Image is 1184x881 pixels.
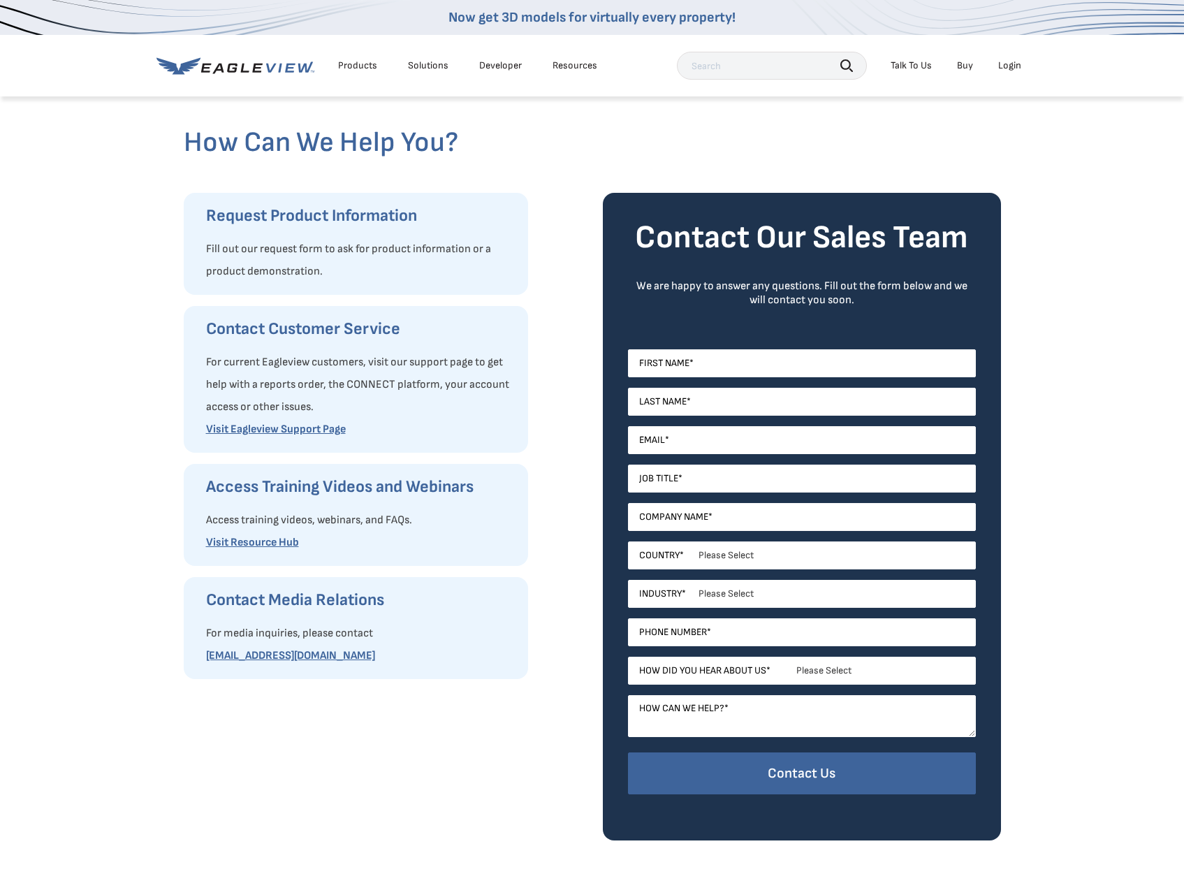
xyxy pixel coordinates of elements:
[628,279,976,307] div: We are happy to answer any questions. Fill out the form below and we will contact you soon.
[206,351,514,418] p: For current Eagleview customers, visit our support page to get help with a reports order, the CON...
[998,59,1021,72] div: Login
[206,649,375,662] a: [EMAIL_ADDRESS][DOMAIN_NAME]
[206,205,514,227] h3: Request Product Information
[206,318,514,340] h3: Contact Customer Service
[206,509,514,532] p: Access training videos, webinars, and FAQs.
[479,59,522,72] a: Developer
[206,238,514,283] p: Fill out our request form to ask for product information or a product demonstration.
[206,423,346,436] a: Visit Eagleview Support Page
[206,476,514,498] h3: Access Training Videos and Webinars
[206,589,514,611] h3: Contact Media Relations
[408,59,448,72] div: Solutions
[338,59,377,72] div: Products
[448,9,736,26] a: Now get 3D models for virtually every property!
[635,219,968,257] strong: Contact Our Sales Team
[553,59,597,72] div: Resources
[957,59,973,72] a: Buy
[891,59,932,72] div: Talk To Us
[677,52,867,80] input: Search
[184,126,1001,159] h2: How Can We Help You?
[206,622,514,645] p: For media inquiries, please contact
[628,752,976,795] input: Contact Us
[206,536,299,549] a: Visit Resource Hub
